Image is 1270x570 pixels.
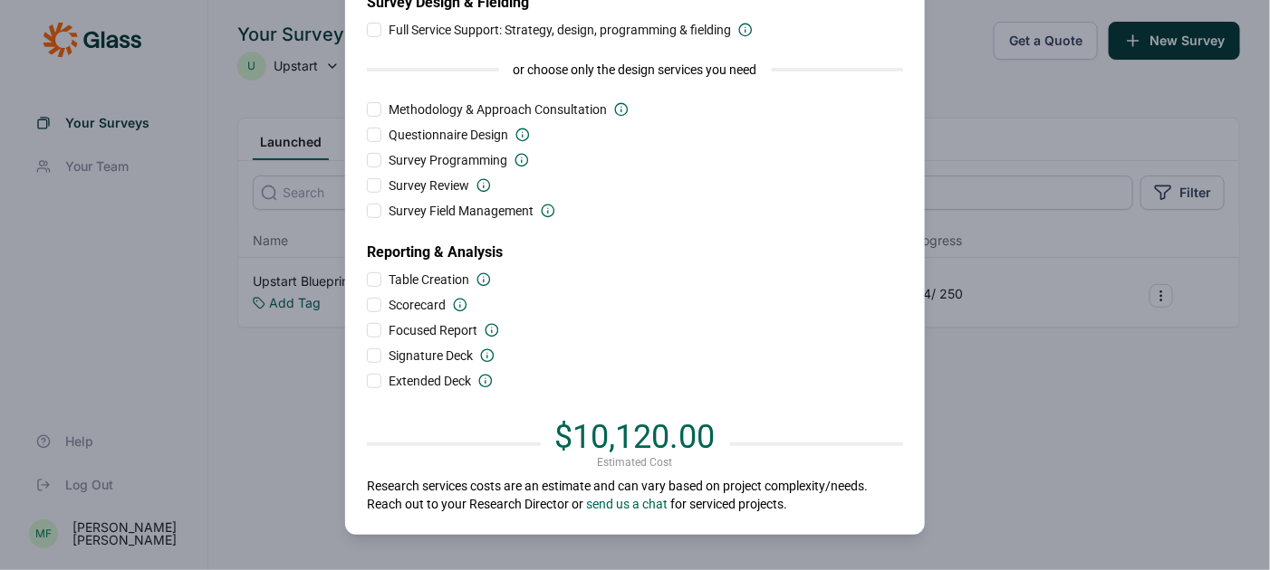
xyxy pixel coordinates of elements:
[389,296,446,314] span: Scorecard
[586,497,668,511] a: send us a chat
[514,61,757,79] span: or choose only the design services you need
[389,176,469,195] span: Survey Review
[555,418,716,456] span: $10,120.00
[367,477,903,513] p: Research services costs are an estimate and can vary based on project complexity/needs. Reach out...
[389,100,607,119] span: Methodology & Approach Consultation
[389,347,473,365] span: Signature Deck
[389,21,731,39] span: Full Service Support: Strategy, design, programming & fielding
[367,227,903,263] h2: Reporting & Analysis
[389,372,471,390] span: Extended Deck
[389,321,477,339] span: Focused Report
[389,271,469,289] span: Table Creation
[389,151,507,169] span: Survey Programming
[389,126,508,144] span: Questionnaire Design
[389,202,534,220] span: Survey Field Management
[598,455,673,470] span: Estimated Cost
